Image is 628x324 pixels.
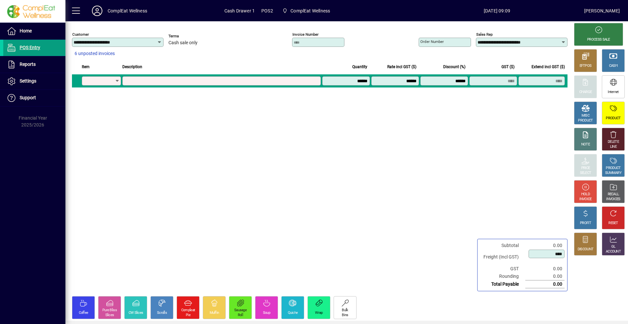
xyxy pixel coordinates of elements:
a: Settings [3,73,65,89]
a: Support [3,90,65,106]
div: Pure Bliss [102,308,117,313]
span: POS Entry [20,45,40,50]
div: SUMMARY [605,171,621,176]
div: RESET [608,221,618,226]
div: Soup [263,311,270,315]
div: MISC [582,113,589,118]
td: 0.00 [525,265,565,273]
td: Subtotal [480,242,525,249]
div: LINE [610,144,617,149]
span: Settings [20,78,36,84]
div: Roll [238,313,243,318]
div: HOLD [581,192,590,197]
mat-label: Customer [72,32,89,37]
div: RECALL [608,192,619,197]
span: Reports [20,62,36,67]
span: POS2 [261,6,273,16]
div: INVOICES [606,197,620,202]
span: Cash Drawer 1 [224,6,255,16]
div: Internet [608,90,619,95]
div: Muffin [210,311,219,315]
a: Reports [3,56,65,73]
div: PROCESS SALE [587,37,610,42]
div: Slices [105,313,114,318]
div: SELECT [580,171,591,176]
mat-label: Order number [420,39,444,44]
span: Support [20,95,36,100]
span: 6 unposted invoices [75,50,115,57]
div: DISCOUNT [578,247,593,252]
td: 0.00 [525,242,565,249]
div: CASH [609,64,618,68]
td: Freight (Incl GST) [480,249,525,265]
span: ComplEat Wellness [290,6,330,16]
span: Rate incl GST ($) [387,63,416,70]
mat-label: Invoice number [292,32,319,37]
div: ACCOUNT [606,249,621,254]
div: PRODUCT [606,116,620,121]
span: Terms [168,34,208,38]
div: Coffee [79,311,88,315]
div: Compleat [181,308,195,313]
div: Bins [342,313,348,318]
div: NOTE [581,142,590,147]
div: Bulk [342,308,348,313]
div: Scrolls [157,311,167,315]
div: PRICE [581,166,590,171]
div: Sausage [234,308,247,313]
div: INVOICE [579,197,591,202]
div: CHARGE [579,90,592,95]
button: 6 unposted invoices [72,48,117,60]
div: PROFIT [580,221,591,226]
mat-label: Sales rep [476,32,493,37]
a: Home [3,23,65,39]
div: PRODUCT [578,118,593,123]
div: CW Slices [129,311,143,315]
td: Total Payable [480,280,525,288]
div: Pie [186,313,190,318]
div: [PERSON_NAME] [584,6,620,16]
div: Wrap [315,311,323,315]
span: Discount (%) [443,63,465,70]
span: Item [82,63,90,70]
div: GL [611,244,616,249]
div: Quiche [288,311,298,315]
div: DELETE [608,140,619,144]
td: 0.00 [525,273,565,280]
span: GST ($) [501,63,515,70]
td: 0.00 [525,280,565,288]
span: Cash sale only [168,40,198,46]
div: ComplEat Wellness [108,6,147,16]
span: Extend incl GST ($) [532,63,565,70]
span: Description [122,63,142,70]
div: EFTPOS [580,64,592,68]
button: Profile [87,5,108,17]
td: Rounding [480,273,525,280]
span: ComplEat Wellness [280,5,333,17]
span: Home [20,28,32,33]
span: Quantity [352,63,367,70]
span: [DATE] 09:09 [410,6,584,16]
div: PRODUCT [606,166,620,171]
td: GST [480,265,525,273]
